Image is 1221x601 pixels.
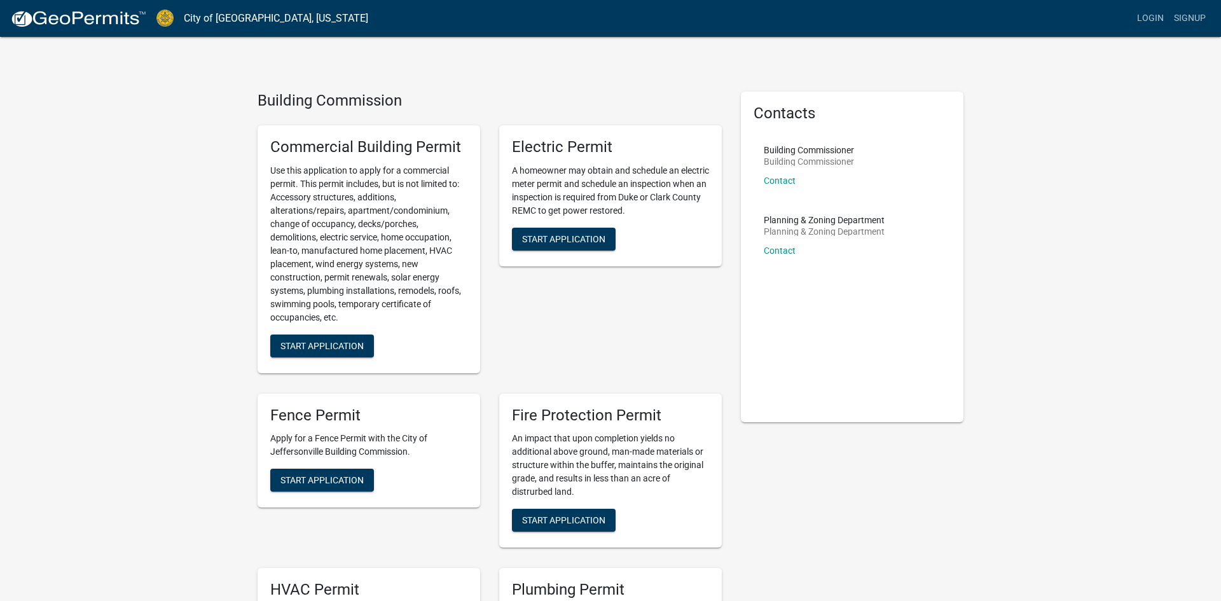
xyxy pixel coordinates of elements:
span: Start Application [522,233,605,244]
h5: Fire Protection Permit [512,406,709,425]
p: A homeowner may obtain and schedule an electric meter permit and schedule an inspection when an i... [512,164,709,218]
a: City of [GEOGRAPHIC_DATA], [US_STATE] [184,8,368,29]
h5: Electric Permit [512,138,709,156]
button: Start Application [512,228,616,251]
span: Start Application [280,475,364,485]
h5: Commercial Building Permit [270,138,467,156]
img: City of Jeffersonville, Indiana [156,10,174,27]
a: Contact [764,176,796,186]
p: Use this application to apply for a commercial permit. This permit includes, but is not limited t... [270,164,467,324]
button: Start Application [270,335,374,357]
p: An impact that upon completion yields no additional above ground, man-made materials or structure... [512,432,709,499]
h5: HVAC Permit [270,581,467,599]
p: Planning & Zoning Department [764,227,885,236]
h5: Plumbing Permit [512,581,709,599]
h5: Fence Permit [270,406,467,425]
h5: Contacts [754,104,951,123]
p: Building Commissioner [764,146,854,155]
span: Start Application [522,515,605,525]
h4: Building Commission [258,92,722,110]
a: Signup [1169,6,1211,31]
a: Contact [764,245,796,256]
span: Start Application [280,340,364,350]
button: Start Application [512,509,616,532]
p: Planning & Zoning Department [764,216,885,225]
a: Login [1132,6,1169,31]
p: Apply for a Fence Permit with the City of Jeffersonville Building Commission. [270,432,467,459]
button: Start Application [270,469,374,492]
p: Building Commissioner [764,157,854,166]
